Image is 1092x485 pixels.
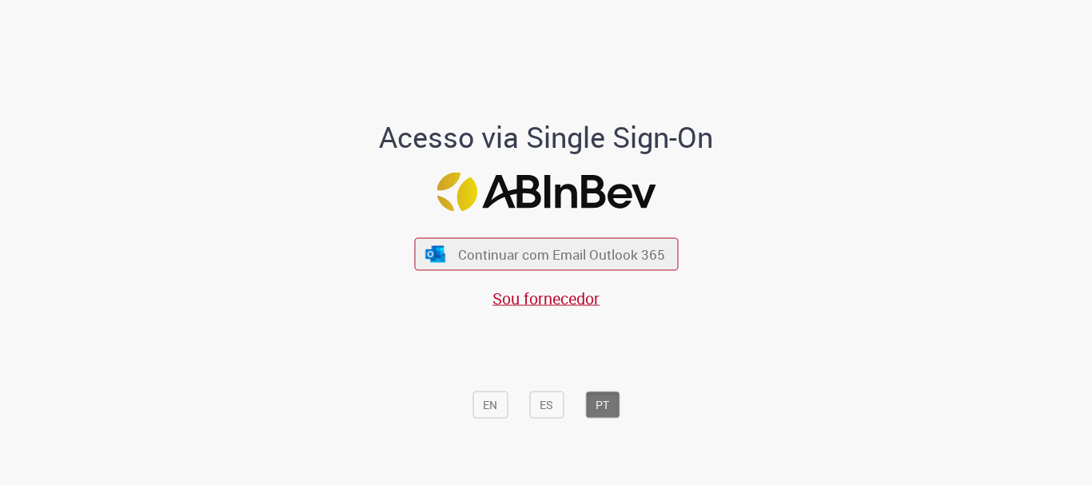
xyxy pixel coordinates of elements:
img: Logo ABInBev [436,173,656,212]
h1: Acesso via Single Sign-On [325,121,768,153]
img: ícone Azure/Microsoft 360 [424,245,447,262]
button: PT [585,392,620,419]
button: ES [529,392,564,419]
span: Continuar com Email Outlook 365 [458,245,665,264]
a: Sou fornecedor [492,288,600,309]
button: EN [472,392,508,419]
button: ícone Azure/Microsoft 360 Continuar com Email Outlook 365 [414,238,678,271]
